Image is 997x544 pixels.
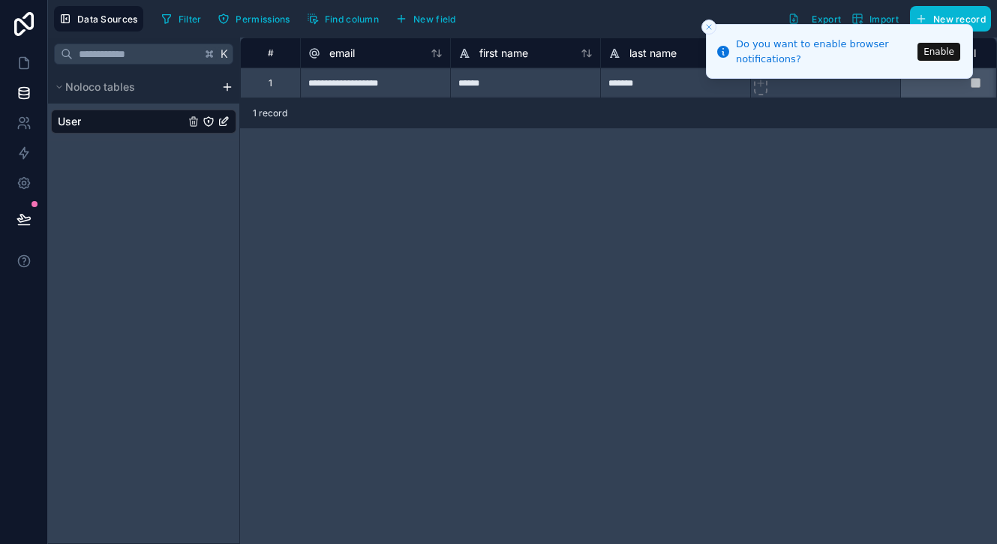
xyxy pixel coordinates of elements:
button: Close toast [701,20,716,35]
span: K [219,49,230,59]
button: Export [782,6,846,32]
button: Filter [155,8,207,30]
span: New field [413,14,456,25]
button: New field [390,8,461,30]
a: Permissions [212,8,301,30]
span: 1 record [253,107,287,119]
span: Permissions [236,14,290,25]
div: # [252,47,289,59]
span: first name [479,46,528,61]
button: New record [910,6,991,32]
span: Filter [179,14,202,25]
button: Permissions [212,8,295,30]
div: 1 [269,77,272,89]
button: Import [846,6,904,32]
div: Do you want to enable browser notifications? [736,37,913,66]
span: last name [629,46,677,61]
span: Data Sources [77,14,138,25]
a: New record [904,6,991,32]
button: Data Sources [54,6,143,32]
button: Enable [917,43,960,61]
button: Find column [302,8,384,30]
span: email [329,46,355,61]
span: Find column [325,14,379,25]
